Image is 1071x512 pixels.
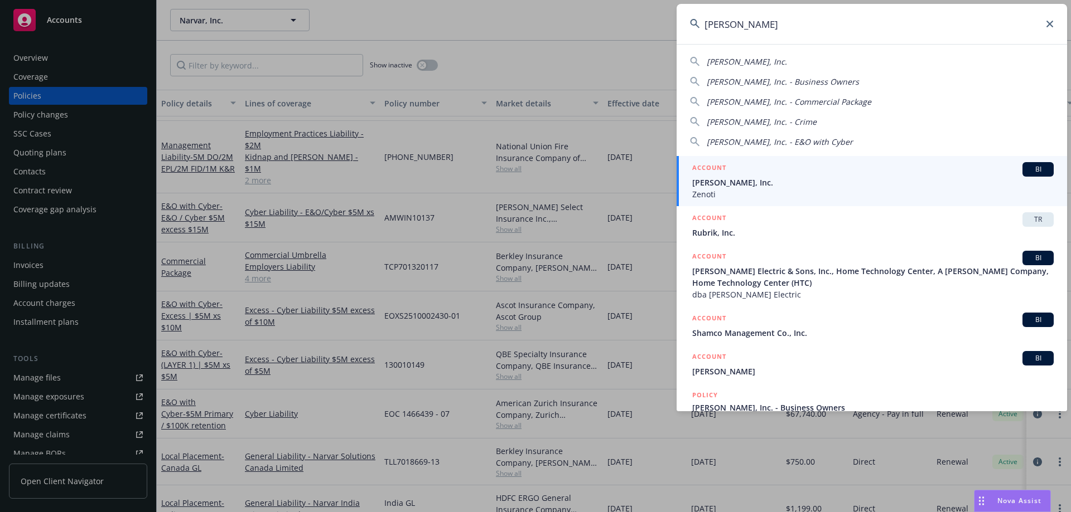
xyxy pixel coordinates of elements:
[1027,164,1049,174] span: BI
[974,490,1051,512] button: Nova Assist
[692,289,1054,300] span: dba [PERSON_NAME] Electric
[677,383,1067,431] a: POLICY[PERSON_NAME], Inc. - Business Owners
[692,227,1054,238] span: Rubrik, Inc.
[692,365,1054,377] span: [PERSON_NAME]
[677,345,1067,383] a: ACCOUNTBI[PERSON_NAME]
[692,177,1054,188] span: [PERSON_NAME], Inc.
[997,496,1041,505] span: Nova Assist
[692,162,726,175] h5: ACCOUNT
[974,490,988,511] div: Drag to move
[692,188,1054,200] span: Zenoti
[692,212,726,226] h5: ACCOUNT
[692,251,726,264] h5: ACCOUNT
[677,306,1067,345] a: ACCOUNTBIShamco Management Co., Inc.
[707,56,787,67] span: [PERSON_NAME], Inc.
[1027,253,1049,263] span: BI
[707,96,871,107] span: [PERSON_NAME], Inc. - Commercial Package
[1027,353,1049,363] span: BI
[677,245,1067,306] a: ACCOUNTBI[PERSON_NAME] Electric & Sons, Inc., Home Technology Center, A [PERSON_NAME] Company, Ho...
[677,4,1067,44] input: Search...
[1027,214,1049,225] span: TR
[692,402,1054,413] span: [PERSON_NAME], Inc. - Business Owners
[692,327,1054,339] span: Shamco Management Co., Inc.
[692,265,1054,289] span: [PERSON_NAME] Electric & Sons, Inc., Home Technology Center, A [PERSON_NAME] Company, Home Techno...
[707,76,859,87] span: [PERSON_NAME], Inc. - Business Owners
[707,136,853,147] span: [PERSON_NAME], Inc. - E&O with Cyber
[692,313,726,326] h5: ACCOUNT
[692,389,718,401] h5: POLICY
[677,156,1067,206] a: ACCOUNTBI[PERSON_NAME], Inc.Zenoti
[707,116,817,127] span: [PERSON_NAME], Inc. - Crime
[677,206,1067,245] a: ACCOUNTTRRubrik, Inc.
[692,351,726,364] h5: ACCOUNT
[1027,315,1049,325] span: BI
